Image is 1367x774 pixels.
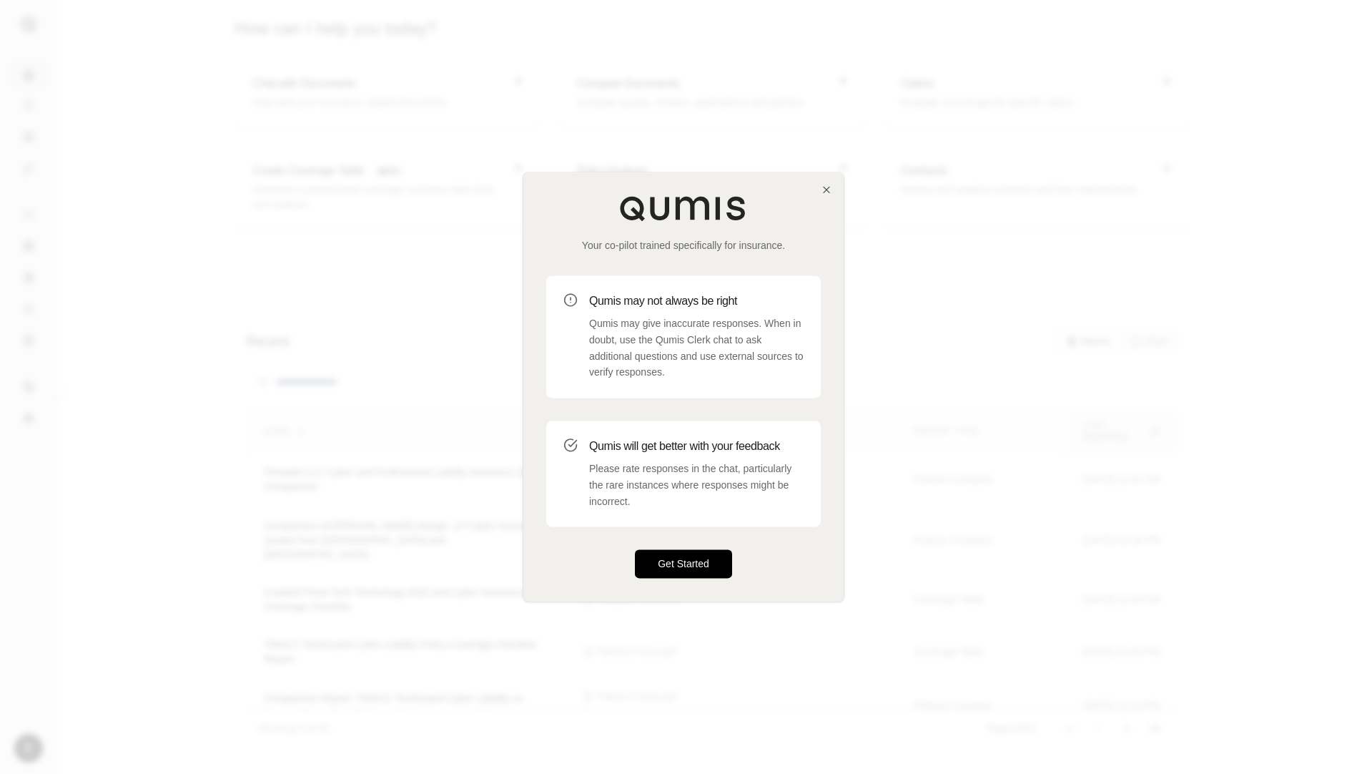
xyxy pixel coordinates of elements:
img: Qumis Logo [619,195,748,221]
h3: Qumis may not always be right [589,293,804,310]
p: Your co-pilot trained specifically for insurance. [546,238,821,253]
p: Please rate responses in the chat, particularly the rare instances where responses might be incor... [589,461,804,509]
p: Qumis may give inaccurate responses. When in doubt, use the Qumis Clerk chat to ask additional qu... [589,315,804,381]
h3: Qumis will get better with your feedback [589,438,804,455]
button: Get Started [635,550,732,579]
